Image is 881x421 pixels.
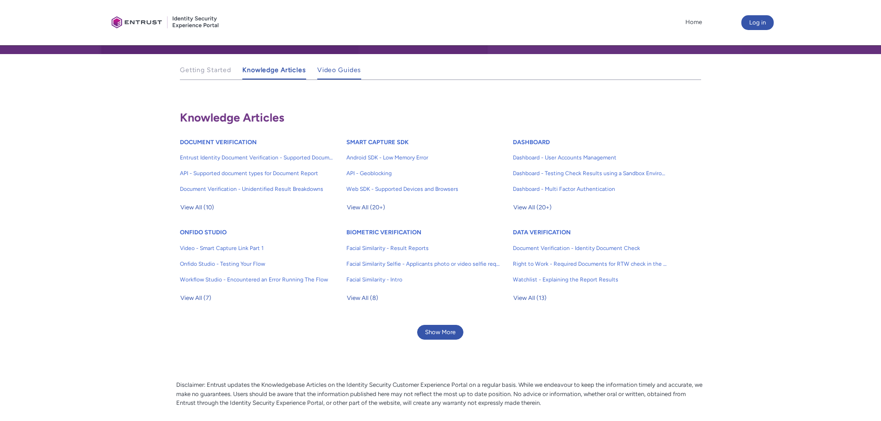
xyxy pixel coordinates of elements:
[513,201,552,214] span: View All (20+)
[346,244,500,252] span: Facial Similarity - Result Reports
[317,61,362,79] a: Video Guides
[180,61,231,79] a: Getting Started
[513,275,666,284] span: Watchlist - Explaining the Report Results
[513,291,547,305] button: View All (13)
[180,229,227,236] a: ONFIDO STUDIO
[180,200,215,215] button: View All (10)
[346,229,421,236] a: BIOMETRIC VERIFICATION
[346,169,500,177] span: API - Geoblocking
[180,260,333,268] span: Onfido Studio - Testing Your Flow
[346,185,500,193] span: Web SDK - Supported Devices and Browsers
[180,66,231,74] span: Getting Started
[513,169,666,177] span: Dashboard - Testing Check Results using a Sandbox Environment
[346,181,500,197] a: Web SDK - Supported Devices and Browsers
[346,153,500,162] span: Android SDK - Low Memory Error
[513,244,666,252] span: Document Verification - Identity Document Check
[180,181,333,197] a: Document Verification - Unidentified Result Breakdowns
[346,291,379,305] button: View All (8)
[180,153,333,162] span: Entrust Identity Document Verification - Supported Document type and size
[180,291,211,305] span: View All (7)
[513,256,666,272] a: Right to Work - Required Documents for RTW check in the [GEOGRAPHIC_DATA]
[346,240,500,256] a: Facial Similarity - Result Reports
[346,150,500,165] a: Android SDK - Low Memory Error
[242,66,306,74] span: Knowledge Articles
[317,66,362,74] span: Video Guides
[716,207,881,421] iframe: Qualified Messenger
[513,200,552,215] button: View All (20+)
[180,291,212,305] button: View All (7)
[180,244,333,252] span: Video - Smart Capture Link Part 1
[180,185,333,193] span: Document Verification - Unidentified Result Breakdowns
[513,150,666,165] a: Dashboard - User Accounts Management
[180,240,333,256] a: Video - Smart Capture Link Part 1
[417,325,463,340] button: Show More
[346,272,500,287] a: Facial Similarity - Intro
[180,139,257,146] a: DOCUMENT VERIFICATION
[513,272,666,287] a: Watchlist - Explaining the Report Results
[180,275,333,284] span: Workflow Studio - Encountered an Error Running The Flow
[513,240,666,256] a: Document Verification - Identity Document Check
[176,380,705,408] p: Disclaimer: Entrust updates the Knowledgebase Articles on the Identity Security Customer Experien...
[180,256,333,272] a: Onfido Studio - Testing Your Flow
[346,260,500,268] span: Facial Similarity Selfie - Applicants photo or video selfie requirements
[513,291,547,305] span: View All (13)
[180,150,333,165] a: Entrust Identity Document Verification - Supported Document type and size
[347,291,378,305] span: View All (8)
[741,15,774,30] button: Log in
[513,185,666,193] span: Dashboard - Multi Factor Authentication
[180,110,284,124] span: Knowledge Articles
[180,201,214,214] span: View All (10)
[346,139,409,146] a: SMART CAPTURE SDK
[180,272,333,287] a: Workflow Studio - Encountered an Error Running The Flow
[346,165,500,181] a: API - Geoblocking
[242,61,306,79] a: Knowledge Articles
[513,139,550,146] a: DASHBOARD
[346,200,386,215] button: View All (20+)
[180,169,333,177] span: API - Supported document types for Document Report
[347,201,385,214] span: View All (20+)
[346,275,500,284] span: Facial Similarity - Intro
[513,229,571,236] a: DATA VERIFICATION
[683,15,704,29] a: Home
[346,256,500,272] a: Facial Similarity Selfie - Applicants photo or video selfie requirements
[513,165,666,181] a: Dashboard - Testing Check Results using a Sandbox Environment
[180,165,333,181] a: API - Supported document types for Document Report
[513,181,666,197] a: Dashboard - Multi Factor Authentication
[513,153,666,162] span: Dashboard - User Accounts Management
[513,260,666,268] span: Right to Work - Required Documents for RTW check in the [GEOGRAPHIC_DATA]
